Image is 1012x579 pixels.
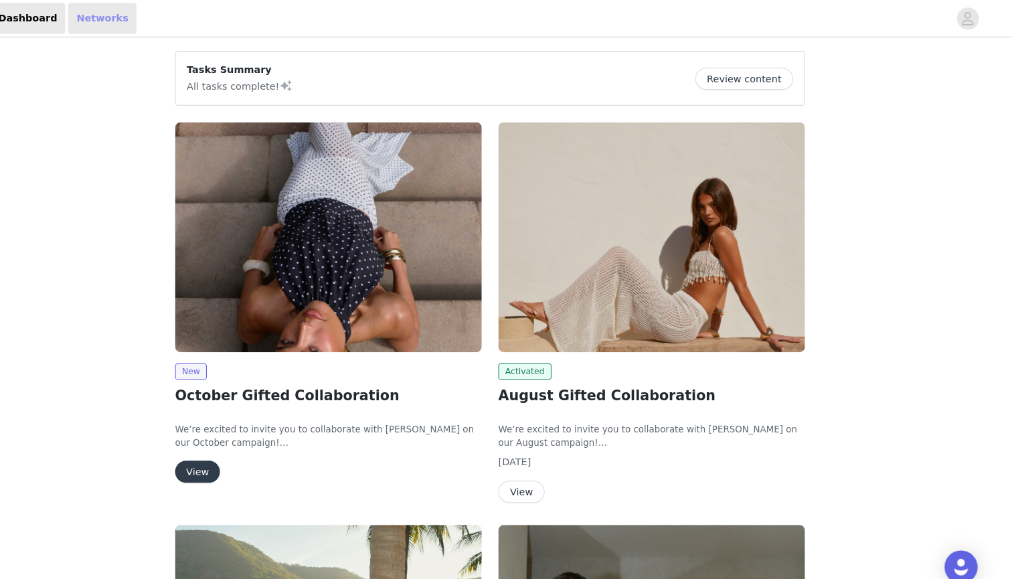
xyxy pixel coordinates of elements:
[201,118,498,341] img: Peppermayo CA
[212,61,315,75] p: Tasks Summary
[514,472,559,482] a: View
[514,466,559,487] button: View
[201,352,232,368] span: New
[514,410,811,436] p: We’re excited to invite you to collaborate with [PERSON_NAME] on our August campaign!
[946,533,979,566] div: Open Intercom Messenger
[514,442,545,453] span: [DATE]
[201,446,244,468] button: View
[212,75,315,91] p: All tasks complete!
[514,118,811,341] img: Peppermayo USA
[21,3,94,33] a: Dashboard
[201,410,498,436] p: We’re excited to invite you to collaborate with [PERSON_NAME] on our October campaign!
[705,66,800,87] button: Review content
[514,374,811,394] h2: August Gifted Collaboration
[514,352,566,368] span: Activated
[201,452,244,463] a: View
[97,3,163,33] a: Networks
[201,374,498,394] h2: October Gifted Collaboration
[962,7,975,29] div: avatar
